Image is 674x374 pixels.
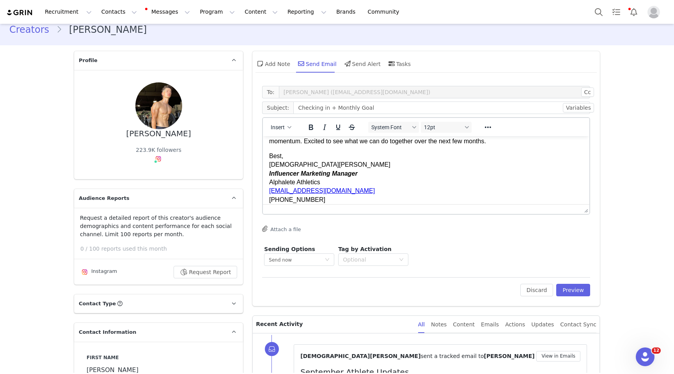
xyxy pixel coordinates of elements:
[283,3,331,21] button: Reporting
[363,3,408,21] a: Community
[647,6,660,18] img: placeholder-profile.jpg
[332,122,345,133] button: Underline
[269,257,292,263] span: Send now
[255,54,290,73] div: Add Note
[520,284,553,296] button: Discard
[6,9,34,16] img: grin logo
[608,3,625,21] a: Tasks
[581,205,589,214] div: Press the Up and Down arrow keys to resize the editor.
[421,122,472,133] button: Font sizes
[581,87,594,97] button: Cc
[271,124,285,130] span: Insert
[240,3,282,21] button: Content
[368,122,419,133] button: Fonts
[195,3,239,21] button: Program
[343,54,381,73] div: Send Alert
[484,353,534,359] span: [PERSON_NAME]
[174,266,238,278] button: Request Report
[418,316,425,333] div: All
[79,300,116,308] span: Contact Type
[262,224,301,233] button: Attach a file
[399,257,404,263] i: icon: down
[387,54,411,73] div: Tasks
[563,103,594,112] button: Variables
[82,269,88,275] img: instagram.svg
[79,328,136,336] span: Contact Information
[296,54,337,73] div: Send Email
[87,354,231,361] label: First Name
[97,3,142,21] button: Contacts
[643,6,668,18] button: Profile
[325,257,330,263] i: icon: down
[636,347,654,366] iframe: Intercom live chat
[560,316,596,333] div: Contact Sync
[135,82,182,129] img: 62fe52f4-2e82-45a5-b801-5dd98a412e7e--s.jpg
[590,3,607,21] button: Search
[300,353,420,359] span: [DEMOGRAPHIC_DATA][PERSON_NAME]
[481,316,499,333] div: Emails
[505,316,525,333] div: Actions
[625,3,642,21] button: Notifications
[293,102,590,114] input: Add a subject line
[80,267,117,277] div: Instagram
[126,129,191,138] div: [PERSON_NAME]
[424,124,462,130] span: 12pt
[453,316,475,333] div: Content
[79,57,98,64] span: Profile
[556,284,590,296] button: Preview
[652,347,661,354] span: 12
[155,156,161,162] img: instagram.svg
[345,122,358,133] button: Strikethrough
[256,316,411,333] p: Recent Activity
[268,122,294,133] button: Insert
[6,16,320,68] p: Best, [DEMOGRAPHIC_DATA][PERSON_NAME] Alphalete Athletics [PHONE_NUMBER]
[262,102,293,114] span: Subject:
[80,245,243,253] p: 0 / 100 reports used this month
[431,316,447,333] div: Notes
[481,122,495,133] button: Reveal or hide additional toolbar items
[142,3,195,21] button: Messages
[338,246,391,252] span: Tag by Activation
[6,51,112,58] a: [EMAIL_ADDRESS][DOMAIN_NAME]
[264,246,315,252] span: Sending Options
[263,136,589,204] iframe: Rich Text Area
[343,256,395,264] div: Optional
[536,351,580,362] button: View in Emails
[304,122,317,133] button: Bold
[421,353,484,359] span: sent a tracked email to
[40,3,96,21] button: Recruitment
[531,316,554,333] div: Updates
[6,34,95,41] strong: Influencer Marketing Manager
[9,23,56,37] a: Creators
[80,214,237,239] p: Request a detailed report of this creator's audience demographics and content performance for eac...
[79,194,129,202] span: Audience Reports
[262,86,278,98] span: To:
[136,146,181,154] div: 223.9K followers
[318,122,331,133] button: Italic
[332,3,362,21] a: Brands
[371,124,410,130] span: System Font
